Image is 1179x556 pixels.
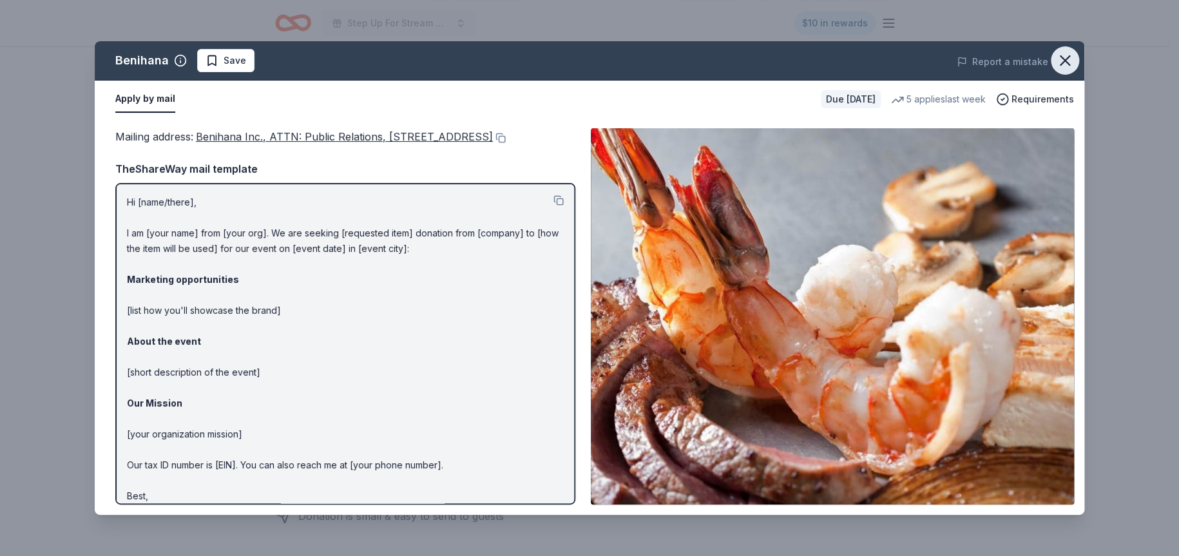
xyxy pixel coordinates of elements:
[127,195,564,519] p: Hi [name/there], I am [your name] from [your org]. We are seeking [requested item] donation from ...
[891,91,986,107] div: 5 applies last week
[115,128,575,145] div: Mailing address :
[115,86,175,113] button: Apply by mail
[196,130,493,143] span: Benihana Inc., ATTN: Public Relations, [STREET_ADDRESS]
[591,128,1074,504] img: Image for Benihana
[127,398,182,408] strong: Our Mission
[1011,91,1074,107] span: Requirements
[821,90,881,108] div: Due [DATE]
[127,274,239,285] strong: Marketing opportunities
[224,53,246,68] span: Save
[996,91,1074,107] button: Requirements
[115,160,575,177] div: TheShareWay mail template
[115,50,169,71] div: Benihana
[957,54,1048,70] button: Report a mistake
[197,49,254,72] button: Save
[127,336,201,347] strong: About the event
